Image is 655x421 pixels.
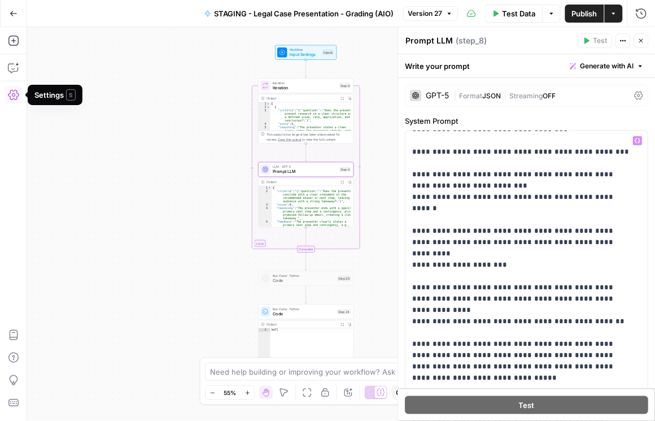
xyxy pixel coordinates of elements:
[215,8,394,19] span: STAGING - Legal Case Presentation - Grading (AIO)
[34,89,76,101] div: Settings
[572,8,597,19] span: Publish
[267,132,351,142] div: This output is too large & has been abbreviated for review. to view the full content.
[297,246,315,253] div: Complete
[273,274,335,279] span: Run Code · Python
[338,276,351,281] div: Step 26
[426,92,449,99] div: GPT-5
[259,123,270,126] div: 4
[290,47,320,52] span: Workflow
[259,328,270,332] div: 1
[454,89,460,101] span: |
[580,61,634,71] span: Generate with AI
[273,307,335,312] span: Run Code · Python
[258,271,353,286] div: Run Code · PythonCodeStep 26
[259,206,272,220] div: 4
[456,35,487,46] span: ( step_8 )
[392,385,418,400] button: Copy
[305,286,307,304] g: Edge from step_26 to step_24
[519,400,535,411] span: Test
[408,8,443,19] span: Version 27
[485,5,543,23] button: Test Data
[501,89,510,101] span: |
[405,115,649,127] label: System Prompt
[305,60,307,78] g: Edge from start to step_9
[322,50,334,55] div: Inputs
[503,8,536,19] span: Test Data
[565,5,604,23] button: Publish
[403,6,458,21] button: Version 27
[566,59,649,73] button: Generate with AI
[259,106,270,109] div: 2
[543,92,556,100] span: OFF
[273,311,335,317] span: Code
[198,5,401,23] button: STAGING - Legal Case Presentation - Grading (AIO)
[259,186,272,189] div: 1
[259,220,272,277] div: 5
[510,92,543,100] span: Streaming
[273,80,337,85] span: Iteration
[258,45,353,60] div: WorkflowInput SettingsInputs
[339,83,351,89] div: Step 9
[273,277,335,284] span: Code
[224,388,236,397] span: 55%
[406,35,453,46] textarea: Prompt LLM
[258,305,353,370] div: Run Code · PythonCodeStep 24Outputnull
[267,180,337,185] div: Output
[273,168,337,175] span: Prompt LLM
[258,162,353,228] div: LLM · GPT-5Prompt LLMStep 8Output{ "criteria":"{\"question\":\"Does the presenter conclude with a...
[593,36,608,46] span: Test
[259,189,272,203] div: 2
[305,253,307,271] g: Edge from step_9-iteration-end to step_26
[483,92,501,100] span: JSON
[267,102,270,106] span: Toggle code folding, rows 1 through 8
[273,164,337,170] span: LLM · GPT-5
[259,126,270,146] div: 5
[273,85,337,91] span: Iteration
[337,309,351,315] div: Step 24
[258,246,353,253] div: Complete
[267,106,270,109] span: Toggle code folding, rows 2 through 7
[405,396,649,414] button: Test
[290,51,320,58] span: Input Settings
[66,89,76,101] span: S
[258,79,353,144] div: LoopIterationIterationStep 9Output[ { "criteria":"{\"question\":\"Does the presenter present rese...
[305,144,307,162] g: Edge from step_9 to step_8
[460,92,483,100] span: Format
[278,138,301,142] span: Copy the output
[259,102,270,106] div: 1
[268,186,272,189] span: Toggle code folding, rows 1 through 11
[267,96,337,101] div: Output
[339,167,351,172] div: Step 8
[259,109,270,123] div: 3
[578,33,613,48] button: Test
[267,322,337,327] div: Output
[259,203,272,206] div: 3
